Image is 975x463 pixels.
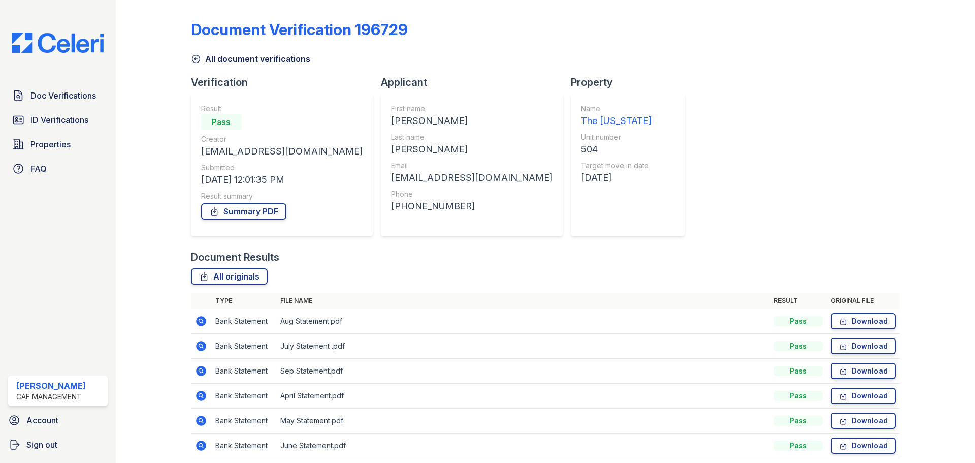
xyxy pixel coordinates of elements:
[4,410,112,430] a: Account
[276,334,770,359] td: July Statement .pdf
[211,293,276,309] th: Type
[770,293,827,309] th: Result
[391,114,552,128] div: [PERSON_NAME]
[26,439,57,451] span: Sign out
[581,142,652,157] div: 504
[201,191,363,201] div: Result summary
[276,434,770,458] td: June Statement.pdf
[191,250,279,264] div: Document Results
[276,309,770,334] td: Aug Statement.pdf
[831,413,896,429] a: Download
[774,366,823,376] div: Pass
[8,110,108,130] a: ID Verifications
[30,163,47,175] span: FAQ
[211,359,276,384] td: Bank Statement
[391,161,552,171] div: Email
[201,144,363,159] div: [EMAIL_ADDRESS][DOMAIN_NAME]
[391,199,552,213] div: [PHONE_NUMBER]
[831,438,896,454] a: Download
[391,132,552,142] div: Last name
[831,313,896,329] a: Download
[391,104,552,114] div: First name
[391,142,552,157] div: [PERSON_NAME]
[211,309,276,334] td: Bank Statement
[30,89,96,102] span: Doc Verifications
[774,341,823,351] div: Pass
[201,134,363,144] div: Creator
[4,435,112,455] a: Sign out
[391,189,552,199] div: Phone
[16,380,86,392] div: [PERSON_NAME]
[4,33,112,53] img: CE_Logo_Blue-a8612792a0a2168367f1c8372b55b34899dd931a85d93a1a3d3e32e68fde9ad4.png
[26,414,58,426] span: Account
[191,53,310,65] a: All document verifications
[774,416,823,426] div: Pass
[201,173,363,187] div: [DATE] 12:01:35 PM
[276,359,770,384] td: Sep Statement.pdf
[211,384,276,409] td: Bank Statement
[581,161,652,171] div: Target move in date
[191,20,408,39] div: Document Verification 196729
[774,391,823,401] div: Pass
[211,409,276,434] td: Bank Statement
[774,441,823,451] div: Pass
[211,334,276,359] td: Bank Statement
[571,75,693,89] div: Property
[581,132,652,142] div: Unit number
[827,293,900,309] th: Original file
[581,104,652,128] a: Name The [US_STATE]
[30,138,71,150] span: Properties
[8,85,108,106] a: Doc Verifications
[381,75,571,89] div: Applicant
[191,75,381,89] div: Verification
[30,114,88,126] span: ID Verifications
[8,134,108,155] a: Properties
[581,114,652,128] div: The [US_STATE]
[201,163,363,173] div: Submitted
[16,392,86,402] div: CAF Management
[831,388,896,404] a: Download
[201,104,363,114] div: Result
[201,203,286,220] a: Summary PDF
[201,114,242,130] div: Pass
[831,363,896,379] a: Download
[391,171,552,185] div: [EMAIL_ADDRESS][DOMAIN_NAME]
[211,434,276,458] td: Bank Statement
[831,338,896,354] a: Download
[276,409,770,434] td: May Statement.pdf
[8,159,108,179] a: FAQ
[276,293,770,309] th: File name
[581,171,652,185] div: [DATE]
[276,384,770,409] td: April Statement.pdf
[774,316,823,326] div: Pass
[191,268,268,285] a: All originals
[581,104,652,114] div: Name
